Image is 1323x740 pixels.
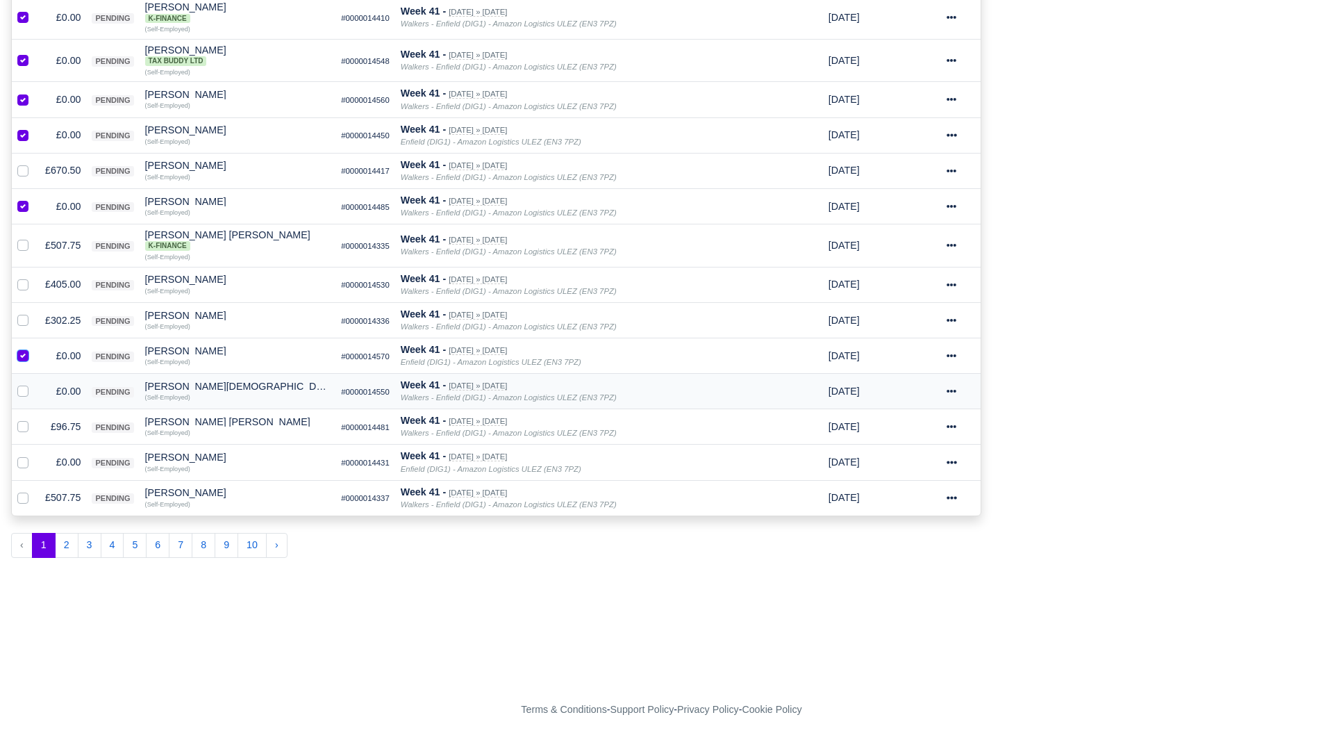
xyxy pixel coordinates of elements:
[40,480,86,516] td: £507.75
[449,346,507,355] small: [DATE] » [DATE]
[215,533,238,558] button: 9
[829,457,860,468] span: 1 week from now
[123,533,147,558] button: 5
[829,129,860,140] span: 1 week from now
[341,317,390,325] small: #0000014336
[92,131,133,141] span: pending
[145,2,331,23] div: [PERSON_NAME] K-Finance
[145,346,331,356] div: [PERSON_NAME]
[145,161,331,170] div: [PERSON_NAME]
[829,315,860,326] span: 1 week from now
[341,242,390,250] small: #0000014335
[40,338,86,374] td: £0.00
[401,393,617,402] i: Walkers - Enfield (DIG1) - Amazon Logistics ULEZ (EN3 7PZ)
[92,95,133,106] span: pending
[145,241,190,251] span: K-Finance
[401,486,446,498] strong: Week 41 -
[145,274,331,284] div: [PERSON_NAME]
[101,533,124,558] button: 4
[145,125,331,135] div: [PERSON_NAME]
[40,374,86,409] td: £0.00
[401,322,617,331] i: Walkers - Enfield (DIG1) - Amazon Logistics ULEZ (EN3 7PZ)
[266,702,1058,718] div: - - -
[341,494,390,502] small: #0000014337
[145,174,190,181] small: (Self-Employed)
[401,88,446,99] strong: Week 41 -
[401,450,446,461] strong: Week 41 -
[401,287,617,295] i: Walkers - Enfield (DIG1) - Amazon Logistics ULEZ (EN3 7PZ)
[145,45,331,66] div: [PERSON_NAME]
[145,359,190,365] small: (Self-Employed)
[341,352,390,361] small: #0000014570
[92,422,133,433] span: pending
[341,388,390,396] small: #0000014550
[401,415,446,426] strong: Week 41 -
[40,409,86,445] td: £96.75
[145,466,190,472] small: (Self-Employed)
[401,500,617,509] i: Walkers - Enfield (DIG1) - Amazon Logistics ULEZ (EN3 7PZ)
[145,429,190,436] small: (Self-Employed)
[145,69,190,76] small: (Self-Employed)
[449,488,507,498] small: [DATE] » [DATE]
[449,417,507,426] small: [DATE] » [DATE]
[401,138,581,146] i: Enfield (DIG1) - Amazon Logistics ULEZ (EN3 7PZ)
[829,165,860,176] span: 1 week from now
[829,94,860,105] span: 3 days ago
[145,45,331,66] div: [PERSON_NAME] Tax Buddy Ltd
[92,202,133,213] span: pending
[341,14,390,22] small: #0000014410
[146,533,169,558] button: 6
[92,316,133,327] span: pending
[449,236,507,245] small: [DATE] » [DATE]
[192,533,215,558] button: 8
[145,90,331,99] div: [PERSON_NAME]
[40,188,86,224] td: £0.00
[401,344,446,355] strong: Week 41 -
[145,417,331,427] div: [PERSON_NAME] [PERSON_NAME]
[401,63,617,71] i: Walkers - Enfield (DIG1) - Amazon Logistics ULEZ (EN3 7PZ)
[145,311,331,320] div: [PERSON_NAME]
[401,6,446,17] strong: Week 41 -
[145,26,190,33] small: (Self-Employed)
[92,241,133,252] span: pending
[341,57,390,65] small: #0000014548
[145,197,331,206] div: [PERSON_NAME]
[449,90,507,99] small: [DATE] » [DATE]
[401,173,617,181] i: Walkers - Enfield (DIG1) - Amazon Logistics ULEZ (EN3 7PZ)
[449,8,507,17] small: [DATE] » [DATE]
[145,209,190,216] small: (Self-Employed)
[92,352,133,362] span: pending
[145,394,190,401] small: (Self-Employed)
[32,533,56,558] span: 1
[401,124,446,135] strong: Week 41 -
[92,166,133,176] span: pending
[145,288,190,295] small: (Self-Employed)
[40,302,86,338] td: £302.25
[449,275,507,284] small: [DATE] » [DATE]
[449,161,507,170] small: [DATE] » [DATE]
[92,458,133,468] span: pending
[829,201,860,212] span: 1 week from now
[145,14,190,24] span: K-Finance
[401,208,617,217] i: Walkers - Enfield (DIG1) - Amazon Logistics ULEZ (EN3 7PZ)
[92,56,133,67] span: pending
[341,96,390,104] small: #0000014560
[266,533,288,558] button: Next »
[145,488,331,498] div: [PERSON_NAME]
[145,501,190,508] small: (Self-Employed)
[78,533,101,558] button: 3
[341,459,390,467] small: #0000014431
[401,195,446,206] strong: Week 41 -
[449,51,507,60] small: [DATE] » [DATE]
[145,452,331,462] div: [PERSON_NAME]
[169,533,192,558] button: 7
[92,13,133,24] span: pending
[40,153,86,188] td: £670.50
[145,102,190,109] small: (Self-Employed)
[145,2,331,23] div: [PERSON_NAME]
[401,273,446,284] strong: Week 41 -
